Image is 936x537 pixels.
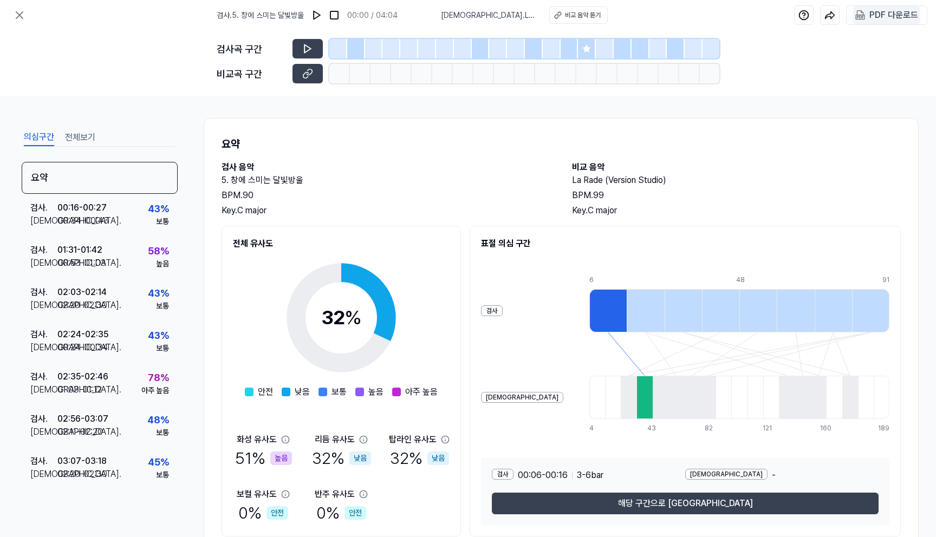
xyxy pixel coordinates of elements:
[222,189,550,202] div: BPM. 90
[315,433,355,446] div: 리듬 유사도
[572,204,901,217] div: Key. C major
[565,10,601,20] div: 비교 음악 듣기
[30,299,57,312] div: [DEMOGRAPHIC_DATA] .
[30,370,57,383] div: 검사 .
[798,10,809,21] img: help
[270,451,292,465] div: 높음
[572,161,901,174] h2: 비교 음악
[315,488,355,501] div: 반주 유사도
[30,328,57,341] div: 검사 .
[481,392,563,403] div: [DEMOGRAPHIC_DATA]
[233,237,450,250] h2: 전체 유사도
[344,506,366,520] div: 안전
[30,412,57,425] div: 검사 .
[549,6,608,24] button: 비교 음악 듣기
[492,469,513,480] div: 검사
[589,275,627,285] div: 6
[57,383,102,396] div: 01:03 - 01:12
[57,201,107,214] div: 00:16 - 00:27
[311,10,322,21] img: play
[156,469,169,481] div: 보통
[222,204,550,217] div: Key. C major
[30,286,57,299] div: 검사 .
[855,10,865,20] img: PDF Download
[57,455,107,468] div: 03:07 - 03:18
[347,10,398,21] div: 00:00 / 04:04
[217,67,286,81] div: 비교곡 구간
[589,423,605,433] div: 4
[30,468,57,481] div: [DEMOGRAPHIC_DATA] .
[237,488,277,501] div: 보컬 유사도
[572,189,901,202] div: BPM. 99
[238,501,288,525] div: 0 %
[237,433,277,446] div: 화성 유사도
[763,423,778,433] div: 121
[390,446,449,470] div: 32 %
[57,341,108,354] div: 00:24 - 00:34
[405,385,438,398] span: 아주 높음
[685,469,879,482] div: -
[30,201,57,214] div: 검사 .
[30,341,57,354] div: [DEMOGRAPHIC_DATA] .
[441,10,536,21] span: [DEMOGRAPHIC_DATA] . La Rade (Version Studio)
[30,425,57,438] div: [DEMOGRAPHIC_DATA] .
[156,300,169,312] div: 보통
[141,385,169,396] div: 아주 높음
[331,385,347,398] span: 보통
[57,425,103,438] div: 02:11 - 02:20
[481,305,503,316] div: 검사
[321,303,362,332] div: 32
[30,244,57,257] div: 검사 .
[878,423,889,433] div: 189
[30,383,57,396] div: [DEMOGRAPHIC_DATA] .
[316,501,366,525] div: 0 %
[57,370,108,383] div: 02:35 - 02:46
[148,455,169,469] div: 45 %
[820,423,836,433] div: 160
[156,216,169,227] div: 보통
[882,275,889,285] div: 91
[57,468,107,481] div: 02:20 - 02:30
[148,370,169,385] div: 78 %
[30,455,57,468] div: 검사 .
[57,214,109,227] div: 00:34 - 00:43
[235,446,292,470] div: 51 %
[57,412,108,425] div: 02:56 - 03:07
[148,286,169,300] div: 43 %
[577,469,603,482] span: 3 - 6 bar
[22,162,178,194] div: 요약
[222,136,901,152] h1: 요약
[312,446,371,470] div: 32 %
[57,299,107,312] div: 02:20 - 02:30
[295,385,310,398] span: 낮음
[156,427,169,438] div: 보통
[57,328,108,341] div: 02:24 - 02:35
[148,244,169,258] div: 58 %
[368,385,383,398] span: 높음
[217,10,304,21] span: 검사 . 5. 창에 스미는 달빛방울
[258,385,273,398] span: 안전
[389,433,437,446] div: 탑라인 유사도
[156,258,169,270] div: 높음
[481,237,889,250] h2: 표절 의심 구간
[148,328,169,343] div: 43 %
[647,423,663,433] div: 43
[572,174,901,187] h2: La Rade (Version Studio)
[705,423,720,433] div: 82
[685,469,768,480] div: [DEMOGRAPHIC_DATA]
[30,257,57,270] div: [DEMOGRAPHIC_DATA] .
[222,161,550,174] h2: 검사 음악
[65,129,95,146] button: 전체보기
[736,275,773,285] div: 48
[156,343,169,354] div: 보통
[147,412,169,427] div: 48 %
[57,244,102,257] div: 01:31 - 01:42
[492,493,879,514] button: 해당 구간으로 [GEOGRAPHIC_DATA]
[853,6,920,24] button: PDF 다운로드
[518,469,568,482] span: 00:06 - 00:16
[329,10,340,21] img: stop
[869,8,918,22] div: PDF 다운로드
[57,286,107,299] div: 02:03 - 02:14
[349,451,371,465] div: 낮음
[266,506,288,520] div: 안전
